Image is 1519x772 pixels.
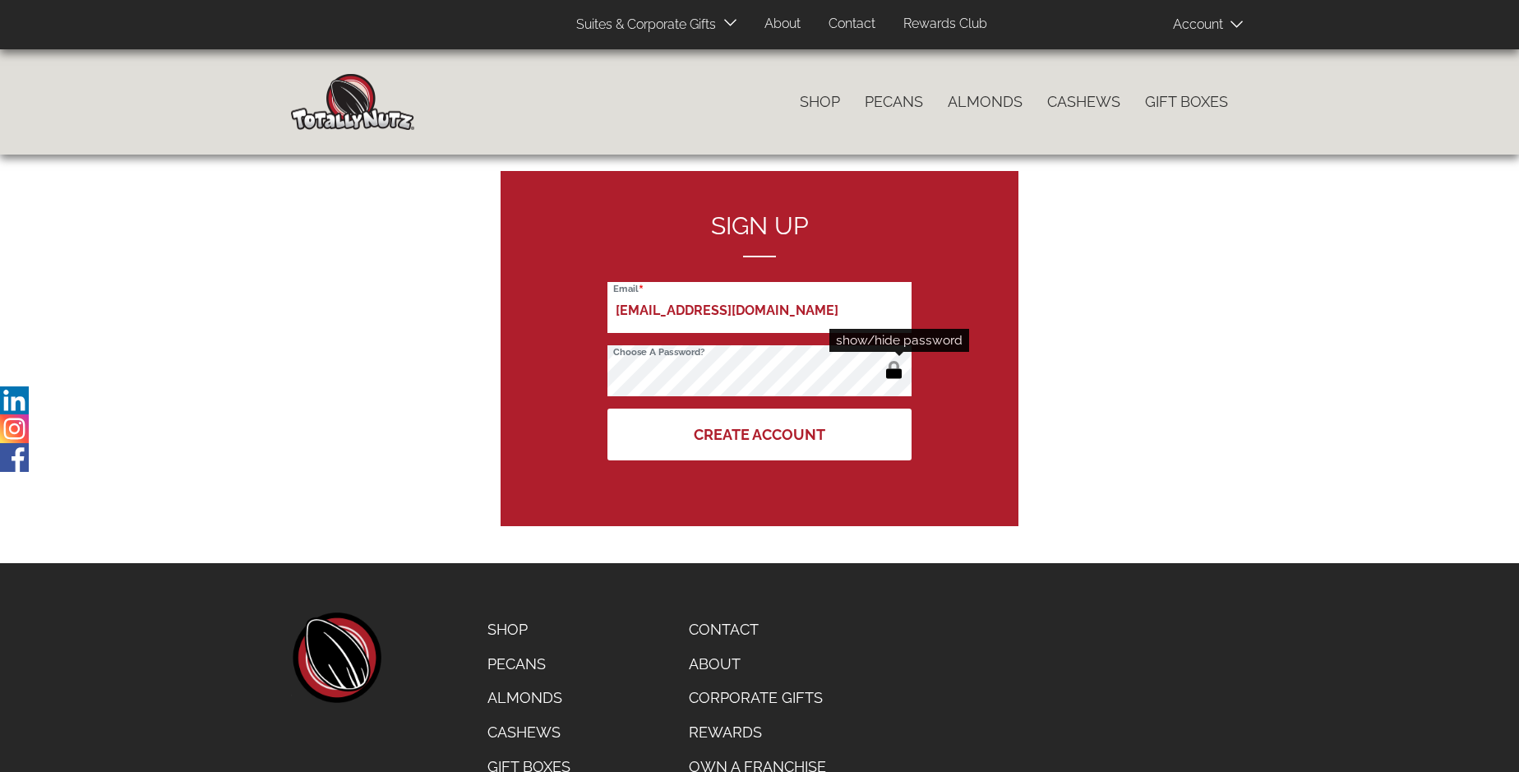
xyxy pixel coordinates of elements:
[475,715,583,750] a: Cashews
[787,85,852,119] a: Shop
[607,409,912,460] button: Create Account
[676,681,838,715] a: Corporate Gifts
[752,8,813,40] a: About
[676,613,838,647] a: Contact
[1133,85,1240,119] a: Gift Boxes
[475,647,583,682] a: Pecans
[1035,85,1133,119] a: Cashews
[676,647,838,682] a: About
[607,282,912,333] input: Email
[291,613,381,703] a: home
[829,329,969,352] div: show/hide password
[816,8,888,40] a: Contact
[891,8,1000,40] a: Rewards Club
[676,715,838,750] a: Rewards
[935,85,1035,119] a: Almonds
[564,9,721,41] a: Suites & Corporate Gifts
[291,74,414,130] img: Home
[475,613,583,647] a: Shop
[852,85,935,119] a: Pecans
[607,212,912,257] h2: Sign up
[475,681,583,715] a: Almonds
